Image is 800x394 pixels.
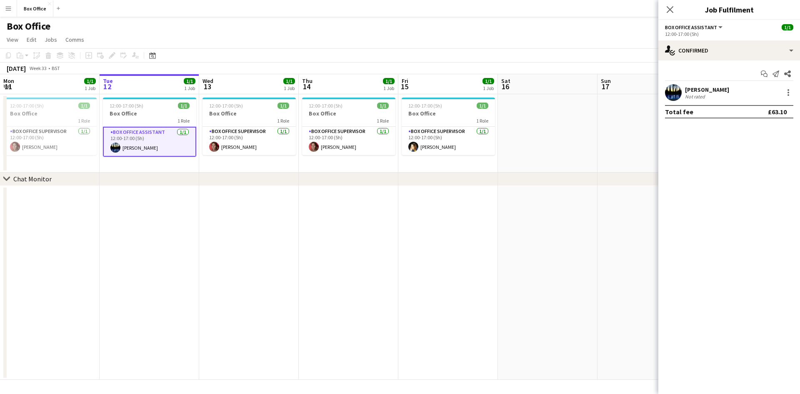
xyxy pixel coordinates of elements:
[184,78,195,84] span: 1/1
[202,98,296,155] app-job-card: 12:00-17:00 (5h)1/1Box Office1 RoleBox Office Supervisor1/112:00-17:00 (5h)[PERSON_NAME]
[302,98,395,155] app-job-card: 12:00-17:00 (5h)1/1Box Office1 RoleBox Office Supervisor1/112:00-17:00 (5h)[PERSON_NAME]
[78,103,90,109] span: 1/1
[13,175,52,183] div: Chat Monitor
[402,127,495,155] app-card-role: Box Office Supervisor1/112:00-17:00 (5h)[PERSON_NAME]
[301,82,312,91] span: 14
[309,103,342,109] span: 12:00-17:00 (5h)
[402,110,495,117] h3: Box Office
[400,82,408,91] span: 15
[103,77,113,85] span: Tue
[103,98,196,157] app-job-card: 12:00-17:00 (5h)1/1Box Office1 RoleBox Office Assistant1/112:00-17:00 (5h)[PERSON_NAME]
[665,24,724,30] button: Box Office Assistant
[184,85,195,91] div: 1 Job
[383,85,394,91] div: 1 Job
[27,36,36,43] span: Edit
[685,86,729,93] div: [PERSON_NAME]
[7,20,50,33] h1: Box Office
[62,34,87,45] a: Comms
[202,127,296,155] app-card-role: Box Office Supervisor1/112:00-17:00 (5h)[PERSON_NAME]
[768,108,787,116] div: £63.10
[78,118,90,124] span: 1 Role
[402,77,408,85] span: Fri
[3,77,14,85] span: Mon
[500,82,510,91] span: 16
[377,118,389,124] span: 1 Role
[377,103,389,109] span: 1/1
[102,82,113,91] span: 12
[65,36,84,43] span: Comms
[3,110,97,117] h3: Box Office
[685,93,707,100] div: Not rated
[3,98,97,155] app-job-card: 12:00-17:00 (5h)1/1Box Office1 RoleBox Office Supervisor1/112:00-17:00 (5h)[PERSON_NAME]
[3,127,97,155] app-card-role: Box Office Supervisor1/112:00-17:00 (5h)[PERSON_NAME]
[284,85,295,91] div: 1 Job
[665,108,693,116] div: Total fee
[178,103,190,109] span: 1/1
[302,110,395,117] h3: Box Office
[103,110,196,117] h3: Box Office
[476,118,488,124] span: 1 Role
[483,85,494,91] div: 1 Job
[45,36,57,43] span: Jobs
[482,78,494,84] span: 1/1
[41,34,60,45] a: Jobs
[665,24,717,30] span: Box Office Assistant
[477,103,488,109] span: 1/1
[110,103,143,109] span: 12:00-17:00 (5h)
[600,82,611,91] span: 17
[85,85,95,91] div: 1 Job
[103,127,196,157] app-card-role: Box Office Assistant1/112:00-17:00 (5h)[PERSON_NAME]
[402,98,495,155] app-job-card: 12:00-17:00 (5h)1/1Box Office1 RoleBox Office Supervisor1/112:00-17:00 (5h)[PERSON_NAME]
[177,118,190,124] span: 1 Role
[782,24,793,30] span: 1/1
[277,118,289,124] span: 1 Role
[17,0,53,17] button: Box Office
[7,64,26,73] div: [DATE]
[383,78,395,84] span: 1/1
[10,103,44,109] span: 12:00-17:00 (5h)
[202,110,296,117] h3: Box Office
[277,103,289,109] span: 1/1
[3,34,22,45] a: View
[665,31,793,37] div: 12:00-17:00 (5h)
[202,77,213,85] span: Wed
[209,103,243,109] span: 12:00-17:00 (5h)
[52,65,60,71] div: BST
[501,77,510,85] span: Sat
[302,127,395,155] app-card-role: Box Office Supervisor1/112:00-17:00 (5h)[PERSON_NAME]
[84,78,96,84] span: 1/1
[408,103,442,109] span: 12:00-17:00 (5h)
[283,78,295,84] span: 1/1
[7,36,18,43] span: View
[27,65,48,71] span: Week 33
[201,82,213,91] span: 13
[302,77,312,85] span: Thu
[658,40,800,60] div: Confirmed
[601,77,611,85] span: Sun
[658,4,800,15] h3: Job Fulfilment
[23,34,40,45] a: Edit
[2,82,14,91] span: 11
